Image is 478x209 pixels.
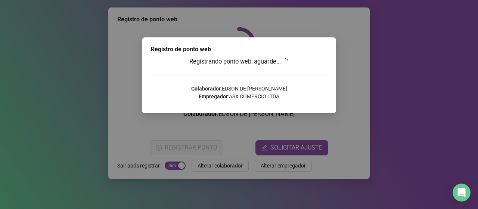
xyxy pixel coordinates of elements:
[151,57,327,67] h3: Registrando ponto web, aguarde...
[191,86,221,92] strong: Colaborador
[453,184,471,202] div: Open Intercom Messenger
[151,85,327,101] p: : EDSON DE [PERSON_NAME] : ASX COMERCIO LTDA
[282,58,288,64] span: loading
[151,45,327,54] div: Registro de ponto web
[199,93,228,99] strong: Empregador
